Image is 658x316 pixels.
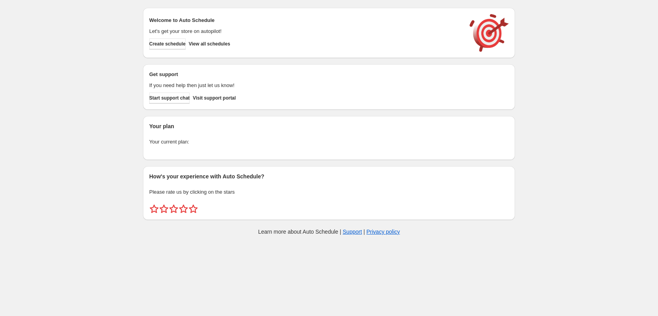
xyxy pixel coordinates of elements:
[149,82,462,89] p: If you need help then just let us know!
[149,16,462,24] h2: Welcome to Auto Schedule
[189,38,230,49] button: View all schedules
[149,95,190,101] span: Start support chat
[149,27,462,35] p: Let's get your store on autopilot!
[343,229,362,235] a: Support
[149,122,509,130] h2: Your plan
[149,71,462,78] h2: Get support
[149,188,509,196] p: Please rate us by clicking on the stars
[149,138,509,146] p: Your current plan:
[149,173,509,180] h2: How's your experience with Auto Schedule?
[149,93,190,104] a: Start support chat
[193,95,236,101] span: Visit support portal
[258,228,400,236] p: Learn more about Auto Schedule | |
[189,41,230,47] span: View all schedules
[193,93,236,104] a: Visit support portal
[149,38,186,49] button: Create schedule
[367,229,400,235] a: Privacy policy
[149,41,186,47] span: Create schedule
